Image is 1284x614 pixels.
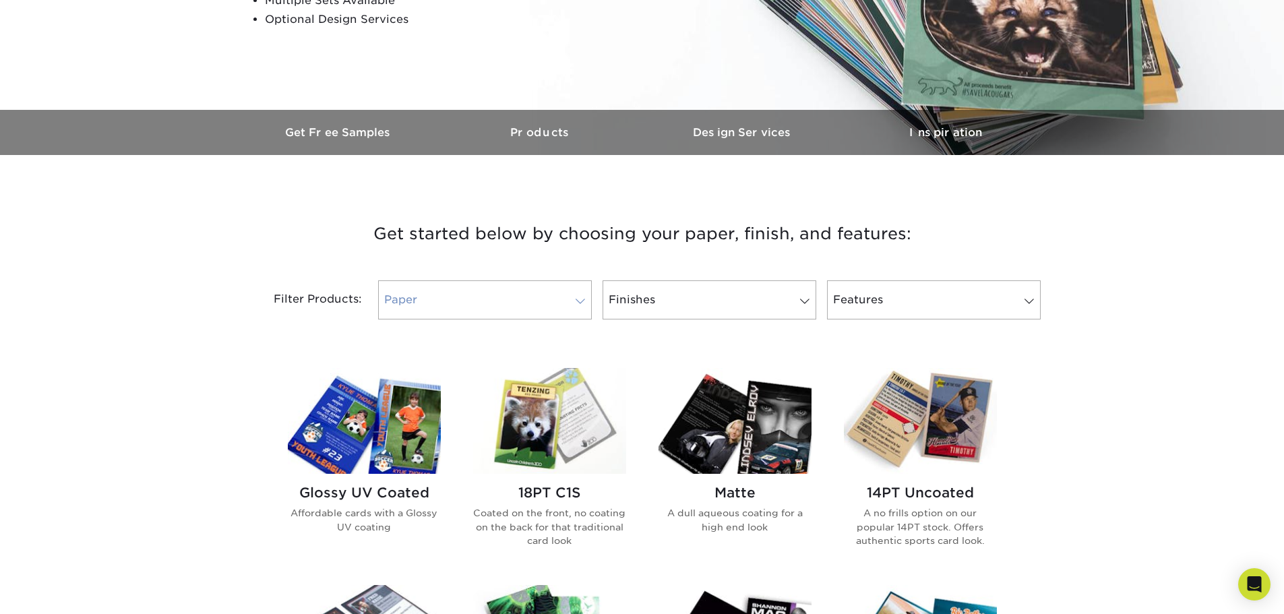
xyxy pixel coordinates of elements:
[288,368,441,474] img: Glossy UV Coated Trading Cards
[603,280,816,319] a: Finishes
[845,126,1047,139] h3: Inspiration
[1238,568,1271,601] div: Open Intercom Messenger
[378,280,592,319] a: Paper
[659,368,812,474] img: Matte Trading Cards
[659,485,812,501] h2: Matte
[642,110,845,155] a: Design Services
[3,573,115,609] iframe: Google Customer Reviews
[844,485,997,501] h2: 14PT Uncoated
[659,506,812,534] p: A dull aqueous coating for a high end look
[288,506,441,534] p: Affordable cards with a Glossy UV coating
[473,506,626,547] p: Coated on the front, no coating on the back for that traditional card look
[238,110,440,155] a: Get Free Samples
[473,485,626,501] h2: 18PT C1S
[473,368,626,474] img: 18PT C1S Trading Cards
[288,485,441,501] h2: Glossy UV Coated
[440,110,642,155] a: Products
[845,110,1047,155] a: Inspiration
[473,368,626,569] a: 18PT C1S Trading Cards 18PT C1S Coated on the front, no coating on the back for that traditional ...
[642,126,845,139] h3: Design Services
[238,126,440,139] h3: Get Free Samples
[844,368,997,474] img: 14PT Uncoated Trading Cards
[844,506,997,547] p: A no frills option on our popular 14PT stock. Offers authentic sports card look.
[238,280,373,319] div: Filter Products:
[844,368,997,569] a: 14PT Uncoated Trading Cards 14PT Uncoated A no frills option on our popular 14PT stock. Offers au...
[659,368,812,569] a: Matte Trading Cards Matte A dull aqueous coating for a high end look
[827,280,1041,319] a: Features
[288,368,441,569] a: Glossy UV Coated Trading Cards Glossy UV Coated Affordable cards with a Glossy UV coating
[248,204,1037,264] h3: Get started below by choosing your paper, finish, and features:
[440,126,642,139] h3: Products
[265,10,591,29] li: Optional Design Services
